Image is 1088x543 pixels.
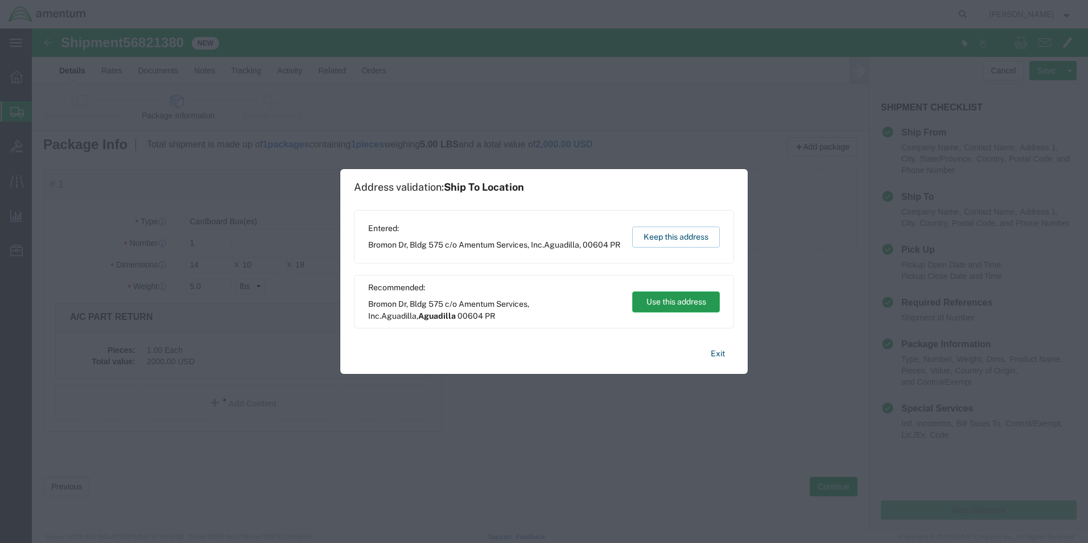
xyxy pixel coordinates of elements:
span: Bromon Dr, Bldg 575 c/o Amentum Services, Inc. , [368,298,621,322]
span: Aguadilla [544,240,579,249]
span: 00604 [583,240,608,249]
span: Recommended: [368,282,621,294]
span: Bromon Dr, Bldg 575 c/o Amentum Services, Inc. , [368,239,620,251]
span: Ship To Location [444,181,524,193]
h1: Address validation: [354,181,524,194]
span: Aguadilla [381,311,417,320]
span: PR [485,311,495,320]
button: Use this address [632,291,720,312]
button: Exit [702,344,734,364]
span: Aguadilla [418,311,456,320]
span: Entered: [368,223,620,235]
span: PR [610,240,620,249]
span: 00604 [458,311,483,320]
button: Keep this address [632,227,720,248]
